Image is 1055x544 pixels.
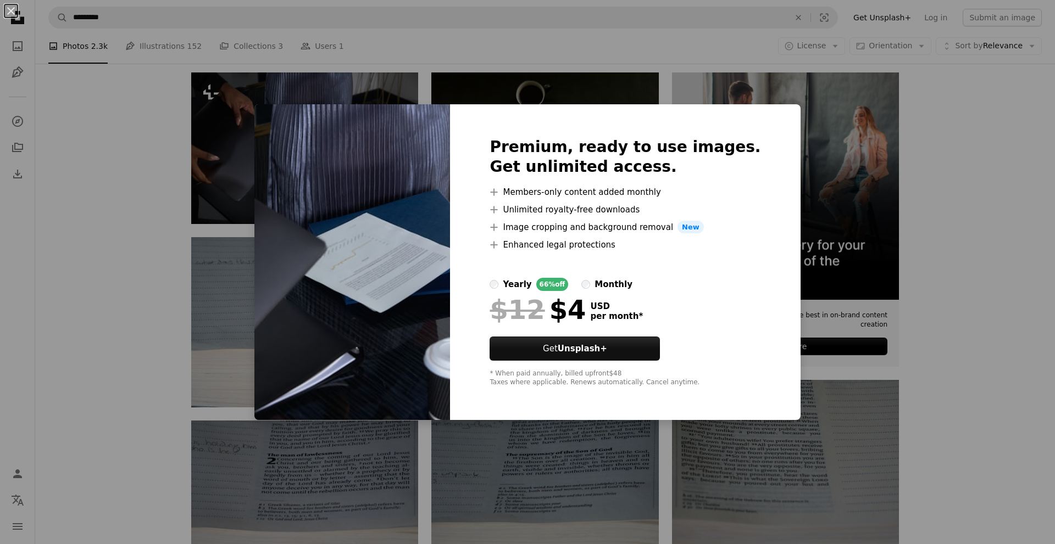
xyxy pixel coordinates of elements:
[581,280,590,289] input: monthly
[590,301,643,311] span: USD
[490,337,660,361] button: GetUnsplash+
[490,295,545,324] span: $12
[490,295,586,324] div: $4
[490,203,760,216] li: Unlimited royalty-free downloads
[595,278,632,291] div: monthly
[490,369,760,387] div: * When paid annually, billed upfront $48 Taxes where applicable. Renews automatically. Cancel any...
[490,137,760,177] h2: Premium, ready to use images. Get unlimited access.
[490,238,760,251] li: Enhanced legal protections
[558,344,607,354] strong: Unsplash+
[490,280,498,289] input: yearly66%off
[490,221,760,234] li: Image cropping and background removal
[678,221,704,234] span: New
[590,311,643,321] span: per month *
[490,186,760,199] li: Members-only content added monthly
[536,278,569,291] div: 66% off
[503,278,531,291] div: yearly
[254,104,450,420] img: premium_photo-1707155465554-1fe9c1638214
